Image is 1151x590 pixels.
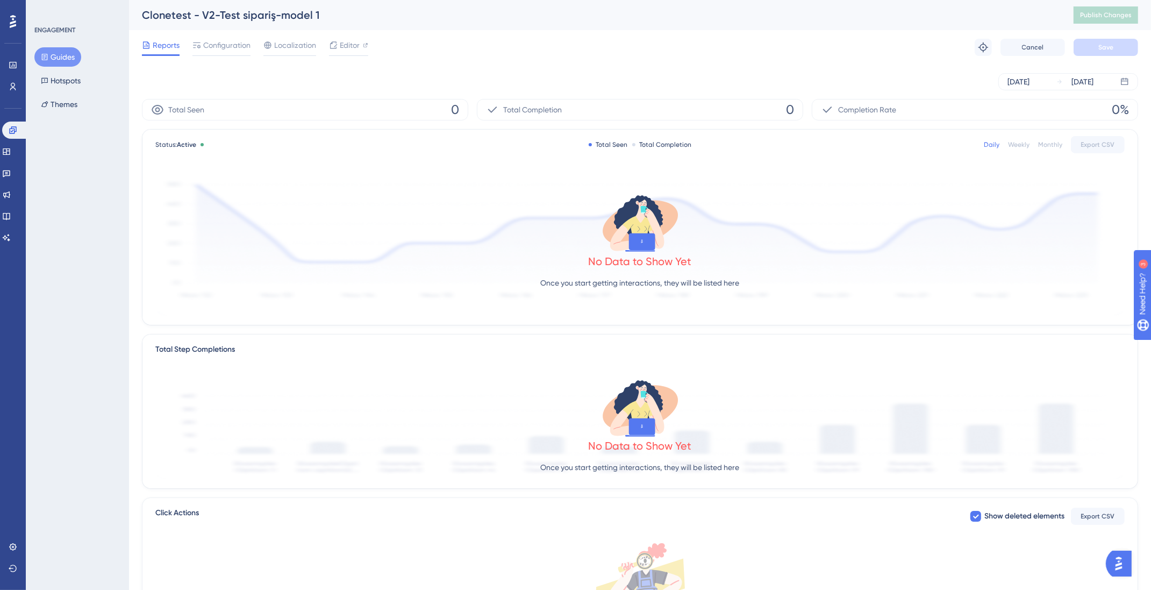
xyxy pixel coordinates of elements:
[1000,39,1065,56] button: Cancel
[589,254,692,269] div: No Data to Show Yet
[786,101,794,118] span: 0
[1074,39,1138,56] button: Save
[451,101,459,118] span: 0
[177,141,196,148] span: Active
[1008,140,1030,149] div: Weekly
[142,8,1047,23] div: Clonetest - V2-Test sipariş-model 1
[155,140,196,149] span: Status:
[589,140,628,149] div: Total Seen
[155,343,235,356] div: Total Step Completions
[34,71,87,90] button: Hotspots
[25,3,67,16] span: Need Help?
[274,39,316,52] span: Localization
[1071,75,1093,88] div: [DATE]
[1106,548,1138,580] iframe: UserGuiding AI Assistant Launcher
[203,39,251,52] span: Configuration
[632,140,692,149] div: Total Completion
[589,438,692,453] div: No Data to Show Yet
[1038,140,1062,149] div: Monthly
[1081,140,1115,149] span: Export CSV
[838,103,896,116] span: Completion Rate
[1022,43,1044,52] span: Cancel
[1074,6,1138,24] button: Publish Changes
[541,276,740,289] p: Once you start getting interactions, they will be listed here
[34,95,84,114] button: Themes
[34,47,81,67] button: Guides
[1098,43,1113,52] span: Save
[340,39,360,52] span: Editor
[34,26,75,34] div: ENGAGEMENT
[1080,11,1132,19] span: Publish Changes
[1081,512,1115,521] span: Export CSV
[75,5,78,14] div: 3
[153,39,180,52] span: Reports
[155,507,199,526] span: Click Actions
[1007,75,1030,88] div: [DATE]
[1071,508,1125,525] button: Export CSV
[503,103,562,116] span: Total Completion
[541,461,740,474] p: Once you start getting interactions, they will be listed here
[984,140,999,149] div: Daily
[984,510,1064,523] span: Show deleted elements
[1071,136,1125,153] button: Export CSV
[1112,101,1129,118] span: 0%
[168,103,204,116] span: Total Seen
